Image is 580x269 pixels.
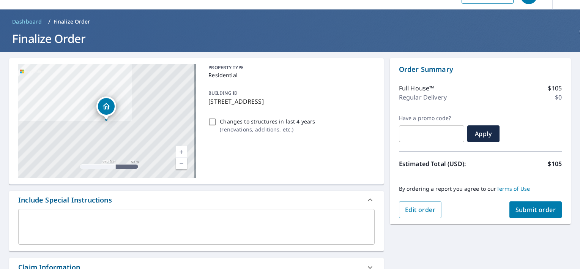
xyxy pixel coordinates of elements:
[48,17,50,26] li: /
[176,158,187,169] a: Current Level 17, Zoom Out
[399,64,562,74] p: Order Summary
[208,90,238,96] p: BUILDING ID
[208,64,371,71] p: PROPERTY TYPE
[220,125,315,133] p: ( renovations, additions, etc. )
[399,201,442,218] button: Edit order
[12,18,42,25] span: Dashboard
[555,93,562,102] p: $0
[18,195,112,205] div: Include Special Instructions
[208,71,371,79] p: Residential
[509,201,562,218] button: Submit order
[467,125,500,142] button: Apply
[208,97,371,106] p: [STREET_ADDRESS]
[220,117,315,125] p: Changes to structures in last 4 years
[54,18,90,25] p: Finalize Order
[473,130,493,138] span: Apply
[405,206,436,214] span: Edit order
[515,206,556,214] span: Submit order
[9,191,384,209] div: Include Special Instructions
[548,84,562,93] p: $105
[96,97,116,120] div: Dropped pin, building 1, Residential property, 17556 300th Ave Starbuck, MN 56381
[9,31,571,46] h1: Finalize Order
[496,185,530,192] a: Terms of Use
[548,159,562,168] p: $105
[399,115,464,122] label: Have a promo code?
[176,146,187,158] a: Current Level 17, Zoom In
[9,16,45,28] a: Dashboard
[399,185,562,192] p: By ordering a report you agree to our
[399,84,434,93] p: Full House™
[399,93,447,102] p: Regular Delivery
[399,159,481,168] p: Estimated Total (USD):
[9,16,571,28] nav: breadcrumb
